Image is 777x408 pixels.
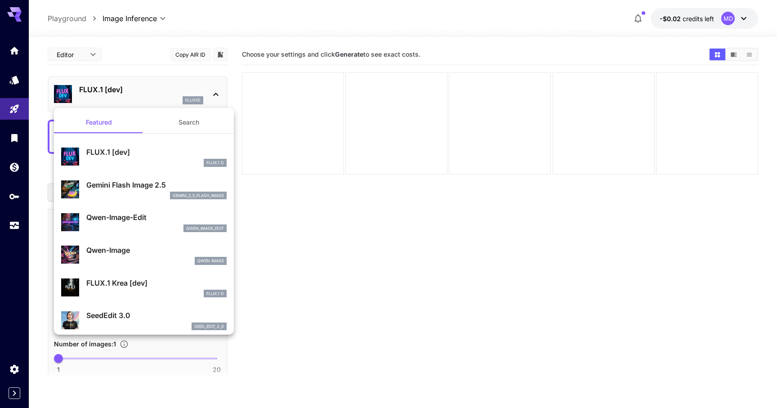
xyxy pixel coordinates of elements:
p: SeedEdit 3.0 [86,310,227,321]
div: SeedEdit 3.0seed_edit_3_0 [61,306,227,334]
div: FLUX.1 Krea [dev]FLUX.1 D [61,274,227,301]
button: Featured [54,112,144,133]
button: Search [144,112,234,133]
p: Qwen Image [197,258,224,264]
p: Gemini Flash Image 2.5 [86,179,227,190]
p: seed_edit_3_0 [194,323,224,330]
div: FLUX.1 [dev]FLUX.1 D [61,143,227,170]
p: FLUX.1 D [206,291,224,297]
div: Gemini Flash Image 2.5gemini_2_5_flash_image [61,176,227,203]
div: Qwen-Image-Editqwen_image_edit [61,208,227,236]
p: qwen_image_edit [186,225,224,232]
p: Qwen-Image-Edit [86,212,227,223]
div: Qwen-ImageQwen Image [61,241,227,269]
p: FLUX.1 D [206,160,224,166]
p: gemini_2_5_flash_image [173,193,224,199]
p: FLUX.1 [dev] [86,147,227,157]
p: FLUX.1 Krea [dev] [86,278,227,288]
p: Qwen-Image [86,245,227,256]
